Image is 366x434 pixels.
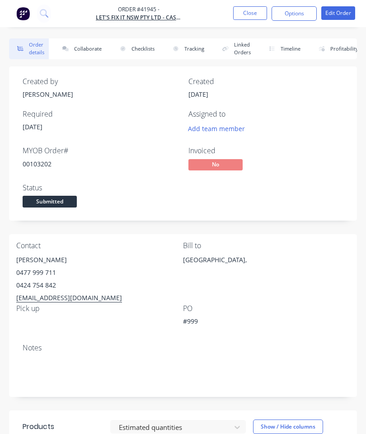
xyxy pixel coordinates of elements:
[96,5,182,14] span: Order #41945 -
[233,6,267,20] button: Close
[310,38,363,59] button: Profitability
[23,77,178,86] div: Created by
[23,123,42,131] span: [DATE]
[23,196,77,209] button: Submitted
[183,316,296,329] div: #999
[183,241,350,250] div: Bill to
[23,344,343,352] div: Notes
[253,420,323,434] button: Show / Hide columns
[16,279,183,292] div: 0424 754 842
[96,14,182,22] a: Let's Fix It NSW Pty Ltd - CASH SALE
[16,266,183,279] div: 0477 999 711
[188,110,343,118] div: Assigned to
[183,254,350,266] div: [GEOGRAPHIC_DATA],
[188,146,343,155] div: Invoiced
[183,304,350,313] div: PO
[23,184,178,192] div: Status
[16,241,183,250] div: Contact
[23,110,178,118] div: Required
[183,254,350,283] div: [GEOGRAPHIC_DATA],
[183,122,250,134] button: Add team member
[112,38,159,59] button: Checklists
[16,304,183,313] div: Pick up
[321,6,355,20] button: Edit Order
[16,254,183,266] div: [PERSON_NAME]
[214,38,255,59] button: Linked Orders
[261,38,305,59] button: Timeline
[16,7,30,20] img: Factory
[188,77,343,86] div: Created
[272,6,317,21] button: Options
[188,90,208,99] span: [DATE]
[23,90,178,99] div: [PERSON_NAME]
[54,38,106,59] button: Collaborate
[164,38,209,59] button: Tracking
[23,146,178,155] div: MYOB Order #
[23,159,178,169] div: 00103202
[23,196,77,207] span: Submitted
[23,421,54,432] div: Products
[9,38,49,59] button: Order details
[16,254,183,304] div: [PERSON_NAME]0477 999 7110424 754 842[EMAIL_ADDRESS][DOMAIN_NAME]
[188,159,243,170] span: No
[188,122,250,134] button: Add team member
